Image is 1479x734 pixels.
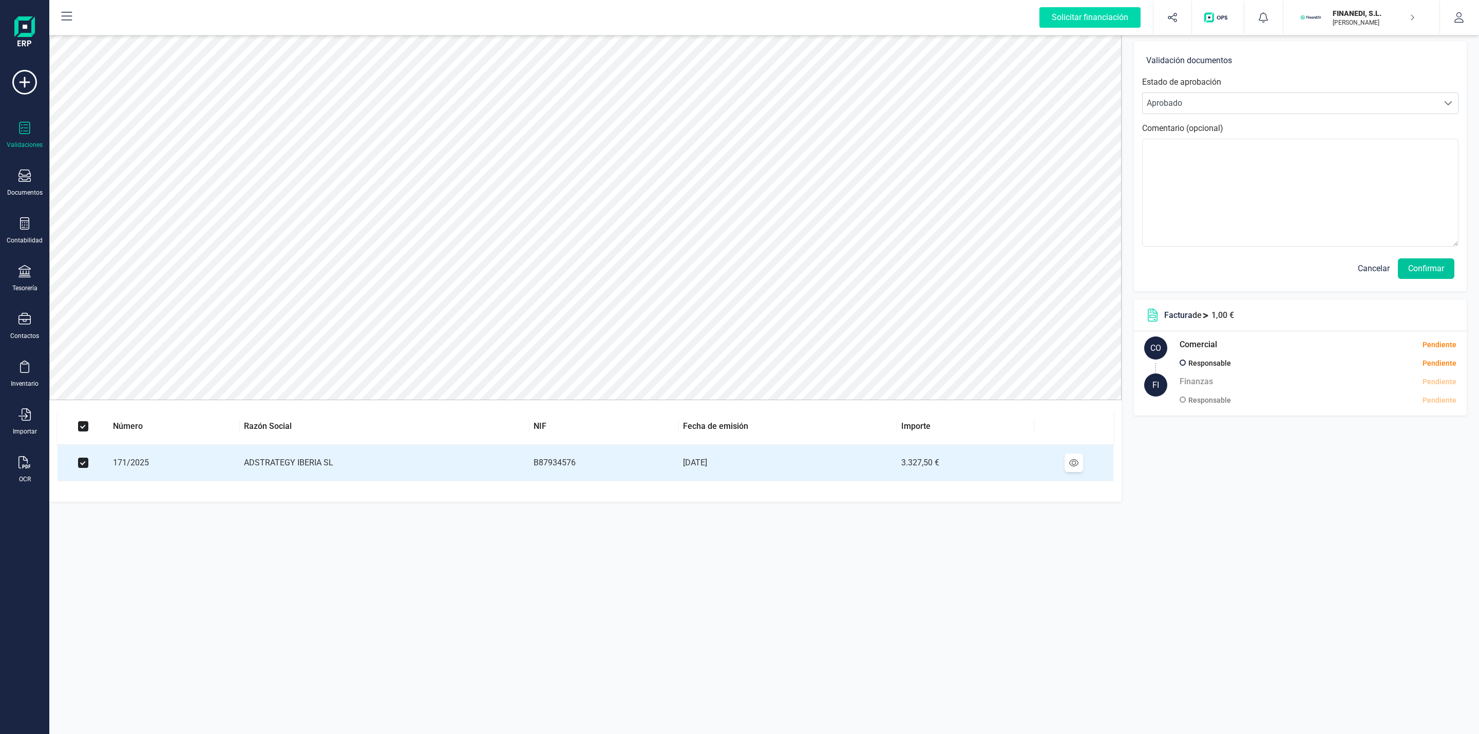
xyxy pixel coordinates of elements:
p: FINANEDI, S.L. [1333,8,1415,18]
div: Importar [13,427,37,436]
span: Factura [1164,310,1192,320]
img: Logo Finanedi [14,16,35,49]
p: [PERSON_NAME] [1333,18,1415,27]
div: OCR [19,475,31,483]
th: Fecha de emisión [679,408,897,445]
th: Razón Social [240,408,529,445]
p: de 1,00 € [1164,309,1234,322]
label: Comentario (opcional) [1142,122,1223,135]
h5: Comercial [1180,336,1217,353]
div: Contactos [10,332,39,340]
img: Logo de OPS [1204,12,1231,23]
button: FIFINANEDI, S.L.[PERSON_NAME] [1296,1,1427,34]
div: CO [1144,336,1167,360]
span: Cancelar [1358,262,1390,275]
div: Inventario [11,380,39,388]
span: Aprobado [1143,93,1438,114]
label: Estado de aprobación [1142,76,1221,88]
div: FI [1144,373,1167,397]
button: Solicitar financiación [1027,1,1153,34]
h6: Validación documentos [1146,53,1454,68]
p: Responsable [1188,394,1231,406]
button: Confirmar [1398,258,1454,279]
th: Número [109,408,240,445]
div: Pendiente [1423,377,1456,387]
div: Tesorería [12,284,37,292]
td: 3.327,50 € [897,445,1034,481]
td: ADSTRATEGY IBERIA SL [240,445,529,481]
div: Validaciones [7,141,43,149]
div: Documentos [7,189,43,197]
td: B87934576 [529,445,679,481]
th: Importe [897,408,1034,445]
div: Pendiente [1320,358,1456,369]
div: Pendiente [1423,340,1456,350]
div: Pendiente [1320,395,1456,406]
div: Contabilidad [7,236,43,244]
td: 171/2025 [109,445,240,481]
p: Responsable [1188,357,1231,369]
td: [DATE] [679,445,897,481]
img: FI [1300,6,1322,29]
button: Logo de OPS [1198,1,1238,34]
div: Solicitar financiación [1039,7,1141,28]
th: NIF [529,408,679,445]
h5: Finanzas [1180,373,1213,390]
